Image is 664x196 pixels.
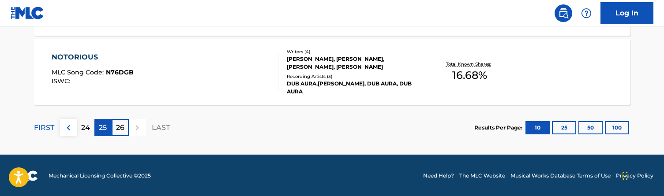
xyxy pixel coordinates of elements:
[152,122,170,133] p: LAST
[34,122,54,133] p: FIRST
[423,172,454,180] a: Need Help?
[581,8,592,18] img: help
[49,172,151,180] span: Mechanical Licensing Collective © 2025
[525,121,550,134] button: 10
[555,4,572,22] a: Public Search
[99,122,107,133] p: 25
[578,4,595,22] div: Help
[558,8,569,18] img: search
[578,121,603,134] button: 50
[510,172,611,180] a: Musical Works Database Terms of Use
[474,124,525,132] p: Results Per Page:
[52,68,106,76] span: MLC Song Code :
[52,77,72,85] span: ISWC :
[34,39,630,105] a: NOTORIOUSMLC Song Code:N76DGBISWC:Writers (4)[PERSON_NAME], [PERSON_NAME], [PERSON_NAME], [PERSON...
[600,2,653,24] a: Log In
[63,122,74,133] img: left
[81,122,90,133] p: 24
[287,48,420,55] div: Writers ( 4 )
[623,163,628,189] div: Drag
[287,80,420,96] div: DUB AURA,[PERSON_NAME], DUB AURA, DUB AURA
[620,154,664,196] iframe: Chat Widget
[446,61,493,67] p: Total Known Shares:
[11,170,38,181] img: logo
[106,68,134,76] span: N76DGB
[616,172,653,180] a: Privacy Policy
[452,67,487,83] span: 16.68 %
[11,7,45,19] img: MLC Logo
[52,52,134,63] div: NOTORIOUS
[287,55,420,71] div: [PERSON_NAME], [PERSON_NAME], [PERSON_NAME], [PERSON_NAME]
[116,122,124,133] p: 26
[459,172,505,180] a: The MLC Website
[605,121,629,134] button: 100
[287,73,420,80] div: Recording Artists ( 3 )
[552,121,576,134] button: 25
